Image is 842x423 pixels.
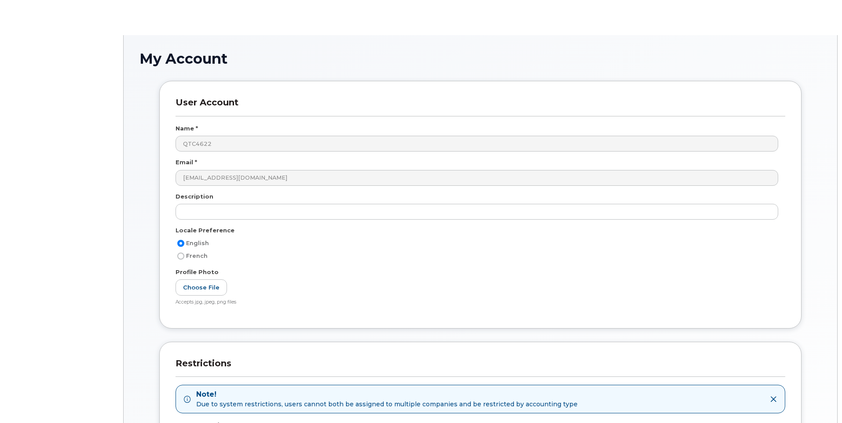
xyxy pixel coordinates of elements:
h3: User Account [176,97,785,116]
strong: Note! [196,390,578,400]
label: Description [176,192,213,201]
h3: Restrictions [176,358,785,377]
label: Email * [176,158,197,166]
span: French [186,253,208,259]
input: French [177,253,184,260]
label: Choose File [176,279,227,296]
div: Accepts jpg, jpeg, png files [176,299,778,306]
label: Profile Photo [176,268,219,276]
input: English [177,240,184,247]
label: Locale Preference [176,226,234,235]
label: Name * [176,124,198,133]
h1: My Account [139,51,821,66]
span: English [186,240,209,246]
span: Due to system restrictions, users cannot both be assigned to multiple companies and be restricted... [196,400,578,409]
